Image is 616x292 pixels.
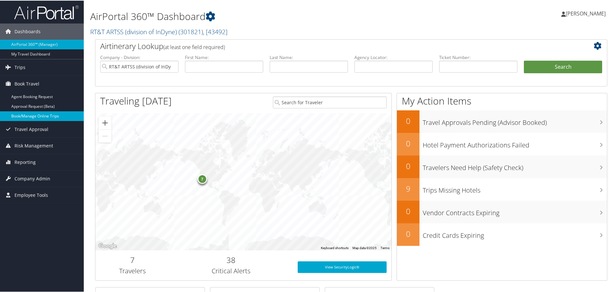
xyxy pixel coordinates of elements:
[423,114,607,126] h3: Travel Approvals Pending (Advisor Booked)
[14,121,48,137] span: Travel Approval
[97,241,118,250] img: Google
[197,173,207,183] div: 7
[397,160,419,171] h2: 0
[423,205,607,217] h3: Vendor Contracts Expiring
[14,186,48,203] span: Employee Tools
[397,94,607,107] h1: My Action Items
[321,245,349,250] button: Keyboard shortcuts
[178,27,203,35] span: ( 301821 )
[397,200,607,223] a: 0Vendor Contracts Expiring
[397,223,607,245] a: 0Credit Cards Expiring
[100,254,165,265] h2: 7
[423,137,607,149] h3: Hotel Payment Authorizations Failed
[14,4,79,19] img: airportal-logo.png
[423,227,607,239] h3: Credit Cards Expiring
[354,54,433,60] label: Agency Locator:
[397,228,419,239] h2: 0
[14,23,41,39] span: Dashboards
[14,170,50,186] span: Company Admin
[100,94,172,107] h1: Traveling [DATE]
[185,54,263,60] label: First Name:
[100,54,178,60] label: Company - Division:
[397,115,419,126] h2: 0
[270,54,348,60] label: Last Name:
[561,3,612,23] a: [PERSON_NAME]
[99,129,111,142] button: Zoom out
[397,183,419,194] h2: 9
[90,9,438,23] h1: AirPortal 360™ Dashboard
[273,96,387,108] input: Search for Traveler
[99,116,111,129] button: Zoom in
[14,75,39,91] span: Book Travel
[14,137,53,153] span: Risk Management
[397,110,607,132] a: 0Travel Approvals Pending (Advisor Booked)
[439,54,517,60] label: Ticket Number:
[174,254,288,265] h2: 38
[14,59,25,75] span: Trips
[100,40,560,51] h2: Airtinerary Lookup
[174,266,288,275] h3: Critical Alerts
[397,137,419,148] h2: 0
[423,159,607,172] h3: Travelers Need Help (Safety Check)
[423,182,607,194] h3: Trips Missing Hotels
[203,27,227,35] span: , [ 43492 ]
[14,154,36,170] span: Reporting
[352,246,377,249] span: Map data ©2025
[380,246,390,249] a: Terms (opens in new tab)
[397,132,607,155] a: 0Hotel Payment Authorizations Failed
[100,266,165,275] h3: Travelers
[397,155,607,177] a: 0Travelers Need Help (Safety Check)
[524,60,602,73] button: Search
[397,205,419,216] h2: 0
[298,261,387,272] a: View SecurityLogic®
[163,43,225,50] span: (at least one field required)
[566,9,606,16] span: [PERSON_NAME]
[397,177,607,200] a: 9Trips Missing Hotels
[90,27,227,35] a: RT&T ARTSS (division of InDyne)
[97,241,118,250] a: Open this area in Google Maps (opens a new window)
